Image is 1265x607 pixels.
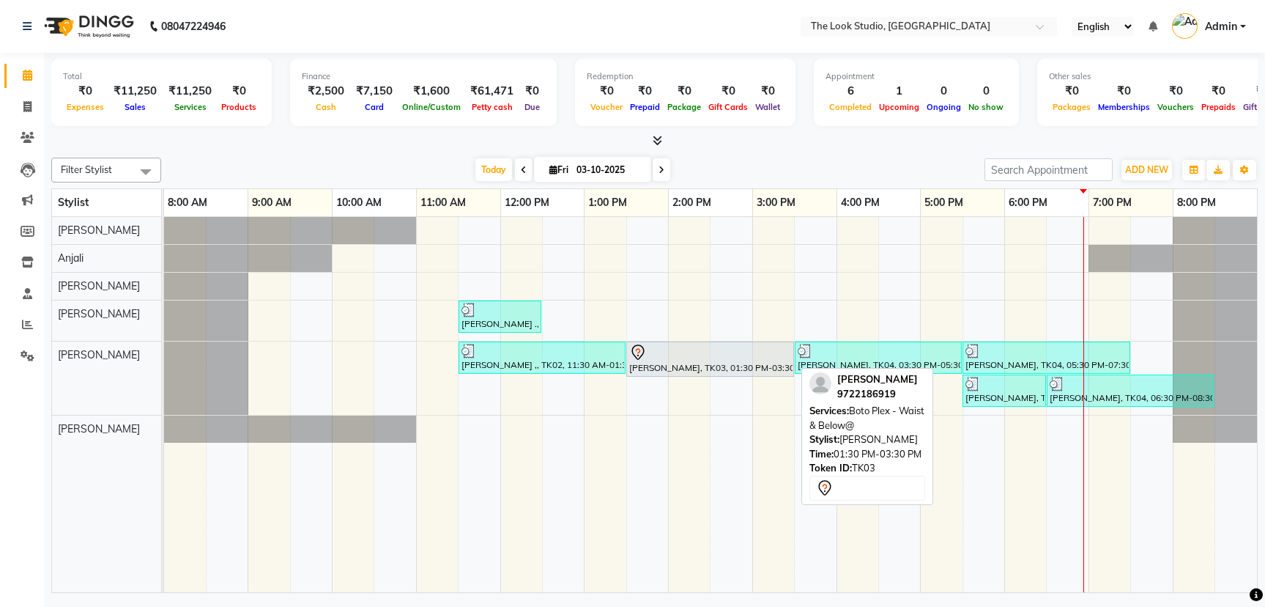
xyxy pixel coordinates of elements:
div: ₹0 [1049,83,1094,100]
span: Expenses [63,102,108,112]
img: Admin [1172,13,1198,39]
span: Memberships [1094,102,1154,112]
div: [PERSON_NAME], TK03, 01:30 PM-03:30 PM, Boto Plex - Waist & Below@ [628,344,793,375]
div: ₹0 [519,83,545,100]
a: 12:00 PM [501,192,553,213]
span: Packages [1049,102,1094,112]
div: [PERSON_NAME], TK04, 06:30 PM-08:30 PM, Natural Global Coloring - Up to Mid-Back [1048,377,1212,405]
div: ₹61,471 [464,83,519,100]
b: 08047224946 [161,6,226,47]
span: Prepaids [1198,102,1239,112]
span: Card [361,102,387,112]
div: ₹11,250 [108,83,163,100]
span: ADD NEW [1125,164,1168,175]
a: 7:00 PM [1089,192,1135,213]
div: [PERSON_NAME] ., TK01, 11:30 AM-12:30 PM, DETAN - Face & Neck [460,303,540,331]
span: Completed [826,102,875,112]
span: [PERSON_NAME] [837,373,918,385]
button: ADD NEW [1121,160,1172,180]
img: logo [37,6,138,47]
a: 9:00 AM [248,192,295,213]
span: Package [664,102,705,112]
div: 0 [965,83,1007,100]
span: Prepaid [626,102,664,112]
div: 9722186919 [837,387,918,402]
div: ₹0 [1198,83,1239,100]
a: 3:00 PM [753,192,799,213]
span: Stylist: [809,433,839,445]
span: Stylist [58,196,89,209]
div: ₹2,500 [302,83,350,100]
a: 5:00 PM [921,192,967,213]
div: TK03 [809,461,925,476]
span: Admin [1205,19,1237,34]
div: ₹0 [63,83,108,100]
span: [PERSON_NAME] [58,348,140,361]
span: [PERSON_NAME] [58,307,140,320]
div: 01:30 PM-03:30 PM [809,447,925,462]
div: 6 [826,83,875,100]
span: Online/Custom [398,102,464,112]
div: ₹0 [587,83,626,100]
a: 1:00 PM [585,192,631,213]
div: Finance [302,70,545,83]
span: Time: [809,448,834,460]
a: 4:00 PM [837,192,883,213]
a: 6:00 PM [1005,192,1051,213]
div: ₹7,150 [350,83,398,100]
div: ₹0 [626,83,664,100]
div: [PERSON_NAME], TK04, 05:30 PM-07:30 PM, Fiber Plex Boost - Up to Mid-Back [964,344,1129,372]
div: Appointment [826,70,1007,83]
span: Today [475,158,512,181]
span: No show [965,102,1007,112]
a: 8:00 AM [164,192,211,213]
div: ₹0 [1094,83,1154,100]
input: 2025-10-03 [572,159,645,181]
span: Vouchers [1154,102,1198,112]
div: Total [63,70,260,83]
div: ₹0 [1154,83,1198,100]
span: [PERSON_NAME] [58,224,140,237]
span: Filter Stylist [61,163,112,175]
span: Services [171,102,210,112]
span: Upcoming [875,102,923,112]
div: [PERSON_NAME], TK04, 03:30 PM-05:30 PM, T-Section Highlights - Up to Mid-Back [796,344,960,372]
div: [PERSON_NAME] ,, TK02, 11:30 AM-01:30 PM, Full Highlights - Up to Mid-Back@ [460,344,624,372]
div: ₹0 [705,83,752,100]
div: 0 [923,83,965,100]
a: 8:00 PM [1173,192,1220,213]
span: Gift Cards [705,102,752,112]
span: Token ID: [809,462,852,474]
div: Redemption [587,70,784,83]
a: 11:00 AM [417,192,470,213]
div: [PERSON_NAME] [809,433,925,447]
div: ₹11,250 [163,83,218,100]
span: Anjali [58,251,84,265]
span: [PERSON_NAME] [58,279,140,293]
span: [PERSON_NAME] [58,422,140,435]
span: Services: [809,405,849,416]
a: 10:00 AM [333,192,385,213]
span: Sales [121,102,149,112]
span: Cash [312,102,340,112]
img: profile [809,372,831,394]
span: Fri [546,164,572,175]
span: Petty cash [468,102,516,112]
span: Ongoing [923,102,965,112]
span: Voucher [587,102,626,112]
span: Products [218,102,260,112]
div: [PERSON_NAME], TK04, 05:30 PM-06:30 PM, Haircut - Senior Stylist [964,377,1045,405]
div: ₹0 [752,83,784,100]
div: ₹0 [218,83,260,100]
span: Due [521,102,544,112]
input: Search Appointment [984,158,1113,181]
span: Boto Plex - Waist & Below@ [809,405,924,431]
div: ₹1,600 [398,83,464,100]
div: 1 [875,83,923,100]
a: 2:00 PM [669,192,715,213]
span: Wallet [752,102,784,112]
div: ₹0 [664,83,705,100]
